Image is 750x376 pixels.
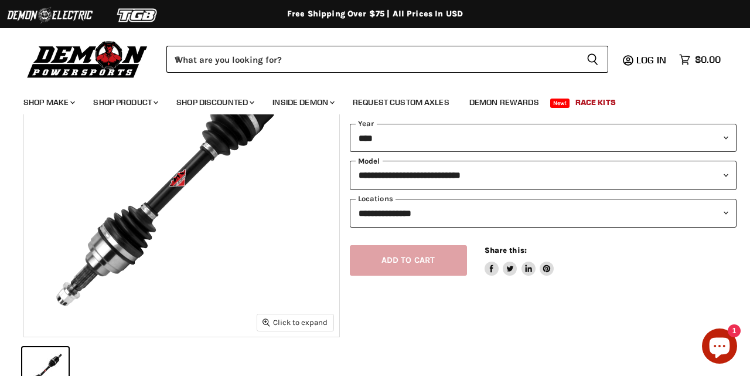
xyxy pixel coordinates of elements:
[15,90,82,114] a: Shop Make
[673,51,727,68] a: $0.00
[485,246,527,255] span: Share this:
[15,86,718,114] ul: Main menu
[695,54,721,65] span: $0.00
[262,318,328,327] span: Click to expand
[550,99,570,108] span: New!
[485,245,554,276] aside: Share this:
[636,54,666,66] span: Log in
[350,199,737,228] select: keys
[344,90,458,114] a: Request Custom Axles
[24,21,339,337] img: IMAGE
[461,90,548,114] a: Demon Rewards
[577,46,608,73] button: Search
[166,46,577,73] input: When autocomplete results are available use up and down arrows to review and enter to select
[350,124,737,153] select: year
[350,161,737,189] select: modal-name
[631,55,673,65] a: Log in
[168,90,261,114] a: Shop Discounted
[94,4,182,26] img: TGB Logo 2
[567,90,625,114] a: Race Kits
[23,38,152,80] img: Demon Powersports
[6,4,94,26] img: Demon Electric Logo 2
[264,90,342,114] a: Inside Demon
[698,328,741,367] inbox-online-store-chat: Shopify online store chat
[84,90,165,114] a: Shop Product
[257,314,333,330] button: Click to expand
[166,46,608,73] form: Product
